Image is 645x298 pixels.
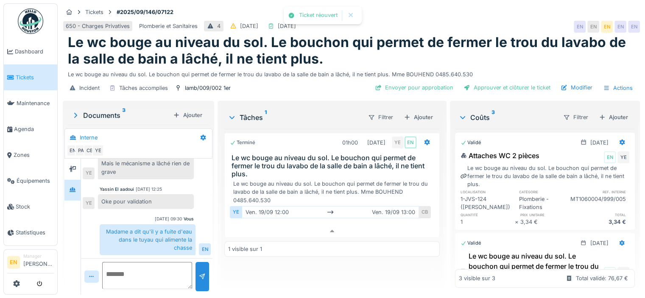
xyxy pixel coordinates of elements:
[83,197,95,209] div: YE
[85,8,103,16] div: Tickets
[14,125,54,133] span: Agenda
[599,82,637,94] div: Actions
[228,112,361,123] div: Tâches
[519,189,570,195] h6: catégorie
[4,194,57,220] a: Stock
[461,164,629,189] div: Le wc bouge au niveau du sol. Le bouchon qui permet de fermer le trou du lavabo de la salle de ba...
[461,218,515,226] div: 1
[68,67,635,78] div: Le wc bouge au niveau du sol. Le bouchon qui permet de fermer le trou du lavabo de la salle de ba...
[4,142,57,168] a: Zones
[461,212,515,217] h6: quantité
[575,212,629,217] h6: total
[15,47,54,56] span: Dashboard
[520,212,575,217] h6: prix unitaire
[92,145,104,156] div: YE
[574,21,586,33] div: EN
[461,189,514,195] h6: localisation
[71,110,170,120] div: Documents
[520,218,575,226] div: 3,34 €
[14,151,54,159] span: Zones
[371,82,457,93] div: Envoyer pour approbation
[557,82,596,93] div: Modifier
[139,22,198,30] div: Plomberie et Sanitaires
[575,218,629,226] div: 3,34 €
[614,21,626,33] div: EN
[4,64,57,90] a: Tickets
[604,267,616,279] div: EN
[75,145,87,156] div: PA
[400,111,436,123] div: Ajouter
[170,109,206,121] div: Ajouter
[419,206,431,218] div: CB
[458,112,556,123] div: Coûts
[155,216,182,222] div: [DATE] 09:30
[460,82,554,93] div: Approuver et clôturer le ticket
[16,73,54,81] span: Tickets
[242,206,419,218] div: ven. 19/09 12:00 ven. 19/09 13:00
[461,195,514,211] div: 1-JVS-124 ([PERSON_NAME])
[617,267,629,279] div: YE
[80,134,98,142] div: Interne
[98,156,194,179] div: Mais le mécanisme a lâché rien de grave
[17,99,54,107] span: Maintenance
[590,139,609,147] div: [DATE]
[459,275,495,283] div: 3 visible sur 3
[604,151,616,163] div: EN
[576,275,628,283] div: Total validé: 76,67 €
[23,253,54,271] li: [PERSON_NAME]
[217,22,221,30] div: 4
[559,111,592,123] div: Filtrer
[4,90,57,116] a: Maintenance
[7,253,54,273] a: EN Manager[PERSON_NAME]
[278,22,296,30] div: [DATE]
[299,12,338,19] div: Ticket réouvert
[4,116,57,142] a: Agenda
[570,195,629,211] div: MT1060004/999/005
[66,22,130,30] div: 650 - Charges Privatives
[79,84,100,92] div: Incident
[232,154,436,178] h3: Le wc bouge au niveau du sol. Le bouchon qui permet de fermer le trou du lavabo de la salle de ba...
[136,186,162,192] div: [DATE] 12:25
[100,186,134,192] div: Yassin El aadoui
[601,21,613,33] div: EN
[16,228,54,237] span: Statistiques
[342,139,358,147] div: 01h00
[570,189,629,195] h6: ref. interne
[265,112,267,123] sup: 1
[519,195,570,211] div: Plomberie - Fixations
[67,145,78,156] div: EN
[68,34,635,67] h1: Le wc bouge au niveau du sol. Le bouchon qui permet de fermer le trou du lavabo de la salle de ba...
[230,139,255,146] div: Terminé
[405,136,416,148] div: EN
[4,39,57,64] a: Dashboard
[23,253,54,259] div: Manager
[7,256,20,269] li: EN
[84,145,95,156] div: CB
[392,136,404,148] div: YE
[491,112,495,123] sup: 3
[18,8,43,34] img: Badge_color-CXgf-gQk.svg
[100,224,195,256] div: Madame a dit qu'il y a fuite d'eau dans le tuyau qui alimente la chasse
[461,150,539,161] div: Attaches WC 2 pièces
[184,216,194,222] div: Vous
[199,243,211,255] div: EN
[228,245,262,253] div: 1 visible sur 1
[17,177,54,185] span: Équipements
[16,203,54,211] span: Stock
[122,110,126,120] sup: 3
[4,168,57,194] a: Équipements
[587,21,599,33] div: EN
[4,220,57,245] a: Statistiques
[83,167,95,179] div: YE
[617,151,629,163] div: YE
[628,21,640,33] div: EN
[515,218,520,226] div: ×
[240,22,258,30] div: [DATE]
[461,251,602,292] div: Le wc bouge au niveau du sol. Le bouchon qui permet de fermer le trou du lavabo de la salle de ba...
[185,84,231,92] div: lamb/009/002 1er
[461,240,481,247] div: Validé
[461,139,481,146] div: Validé
[230,206,242,218] div: YE
[367,139,385,147] div: [DATE]
[364,111,397,123] div: Filtrer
